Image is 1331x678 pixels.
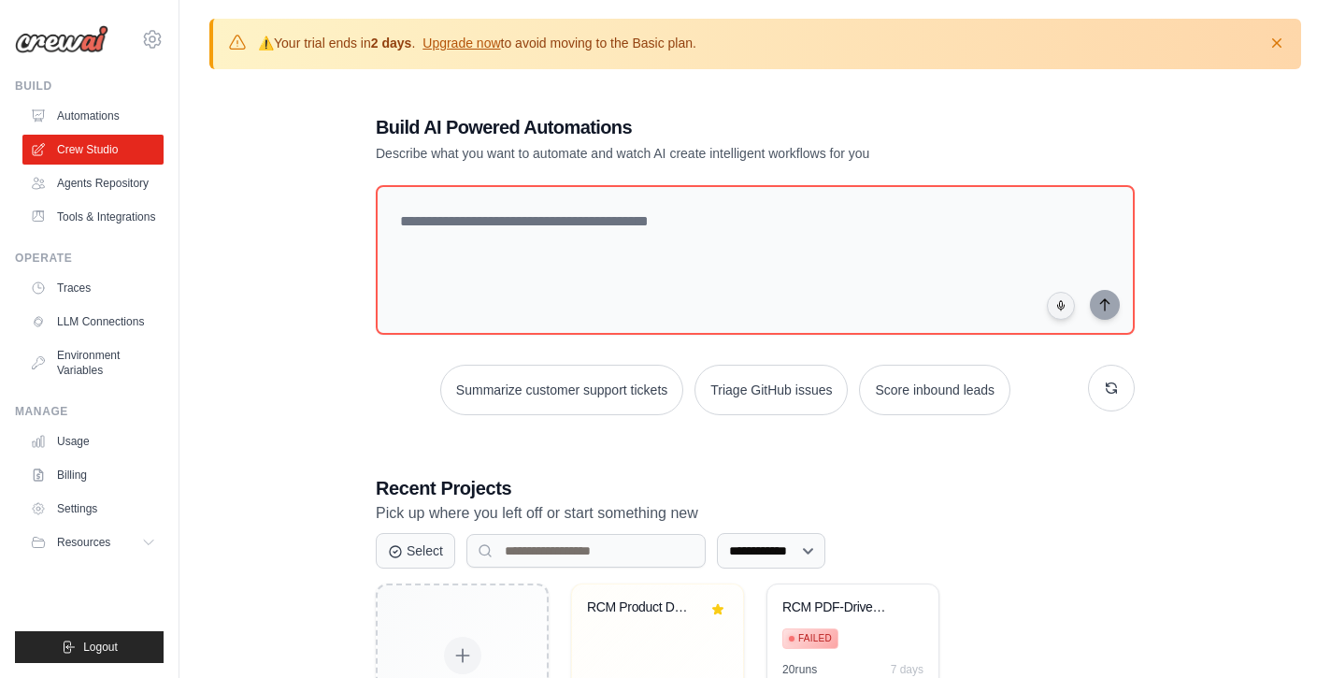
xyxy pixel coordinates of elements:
[15,25,108,53] img: Logo
[258,34,696,52] p: Your trial ends in . to avoid moving to the Basic plan.
[376,144,1004,163] p: Describe what you want to automate and watch AI create intelligent workflows for you
[22,168,164,198] a: Agents Repository
[782,599,895,616] div: RCM PDF-Driven Product Development Automation
[1047,292,1075,320] button: Click to speak your automation idea
[694,365,848,415] button: Triage GitHub issues
[22,202,164,232] a: Tools & Integrations
[15,631,164,663] button: Logout
[376,533,455,569] button: Select
[587,599,700,616] div: RCM Product Development Workflow
[22,307,164,337] a: LLM Connections
[22,494,164,524] a: Settings
[22,460,164,490] a: Billing
[1088,365,1135,411] button: Get new suggestions
[708,599,728,620] button: Remove from favorites
[891,662,923,677] div: 7 days
[83,640,118,655] span: Logout
[15,404,164,419] div: Manage
[376,114,1004,140] h1: Build AI Powered Automations
[22,426,164,456] a: Usage
[15,251,164,266] div: Operate
[258,36,274,50] strong: ⚠️
[15,79,164,94] div: Build
[22,340,164,385] a: Environment Variables
[57,535,110,550] span: Resources
[22,527,164,557] button: Resources
[371,36,412,50] strong: 2 days
[440,365,683,415] button: Summarize customer support tickets
[859,365,1010,415] button: Score inbound leads
[22,101,164,131] a: Automations
[782,662,817,677] div: 20 run s
[22,273,164,303] a: Traces
[376,501,1135,526] p: Pick up where you left off or start something new
[798,631,832,646] span: Failed
[422,36,500,50] a: Upgrade now
[22,135,164,165] a: Crew Studio
[376,475,1135,501] h3: Recent Projects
